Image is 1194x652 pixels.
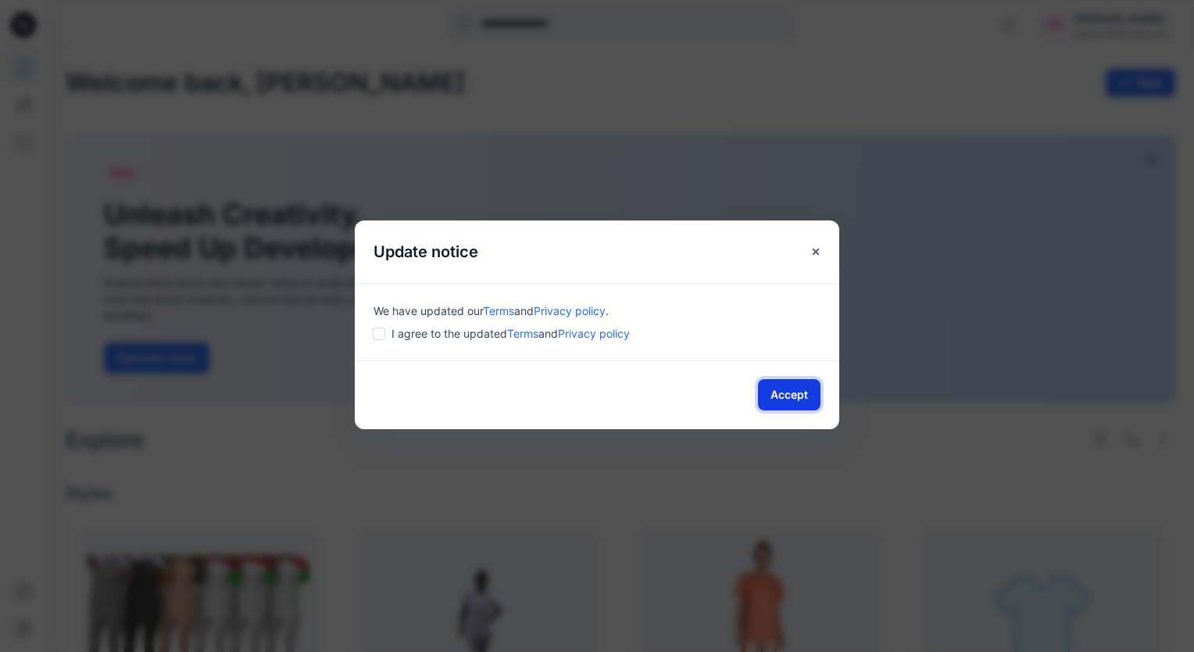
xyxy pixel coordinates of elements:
[558,327,630,340] a: Privacy policy
[391,325,630,342] span: I agree to the updated
[374,303,820,319] div: We have updated our .
[507,327,538,340] a: Terms
[802,238,830,266] button: Close
[355,220,497,283] h5: Update notice
[538,327,558,340] span: and
[758,379,820,410] button: Accept
[534,304,606,317] a: Privacy policy
[483,304,514,317] a: Terms
[514,304,534,317] span: and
